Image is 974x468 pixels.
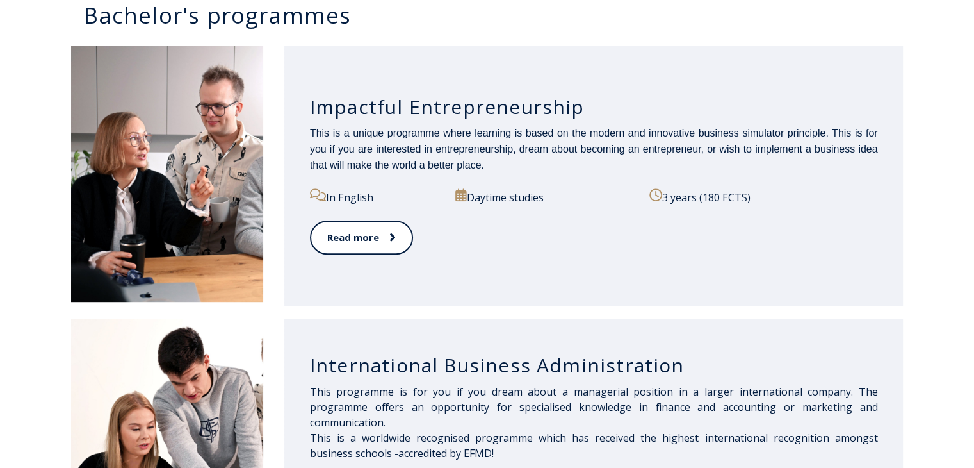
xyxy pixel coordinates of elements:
[310,128,878,171] span: This is a unique programme where learning is based on the modern and innovative business simulato...
[84,4,904,26] h3: Bachelor's programmes
[310,221,413,255] a: Read more
[310,95,878,119] h3: Impactful Entrepreneurship
[310,188,441,205] p: In English
[71,46,263,302] img: Impactful Entrepreneurship
[398,446,492,460] a: accredited by EFMD
[310,353,878,378] h3: International Business Administration
[310,385,878,460] span: This programme is for you if you dream about a managerial position in a larger international comp...
[649,188,877,205] p: 3 years (180 ECTS)
[455,188,635,205] p: Daytime studies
